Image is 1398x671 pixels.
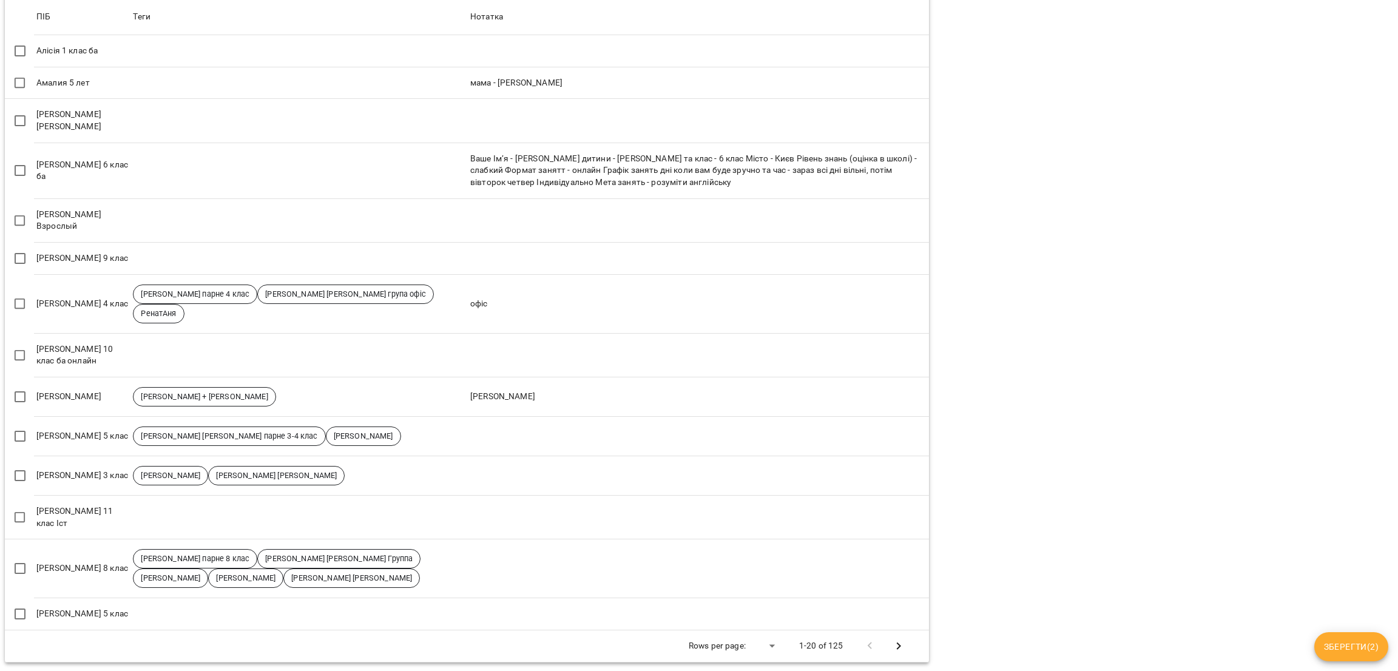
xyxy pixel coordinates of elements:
[470,10,503,24] div: Нотатка
[326,431,400,442] span: [PERSON_NAME]
[799,640,843,652] p: 1-20 of 125
[34,416,130,456] td: [PERSON_NAME] 5 клас
[258,289,433,300] span: [PERSON_NAME] [PERSON_NAME] група офіс
[209,470,344,481] span: [PERSON_NAME] [PERSON_NAME]
[34,598,130,630] td: [PERSON_NAME] 5 клас
[34,377,130,416] td: [PERSON_NAME]
[34,35,130,67] td: Алісія 1 клас ба
[36,10,50,24] div: Sort
[34,333,130,377] td: [PERSON_NAME] 10 клас ба онлайн
[34,274,130,333] td: [PERSON_NAME] 4 клас
[36,10,128,24] span: ПІБ
[133,573,208,584] span: [PERSON_NAME]
[689,640,746,652] p: Rows per page:
[470,10,503,24] div: Sort
[284,573,419,584] span: [PERSON_NAME] [PERSON_NAME]
[133,470,208,481] span: [PERSON_NAME]
[133,10,465,24] span: Теги
[133,10,150,24] div: Теги
[751,637,780,655] div: ​
[133,308,183,319] span: РенатАня
[133,391,275,402] span: [PERSON_NAME] + [PERSON_NAME]
[1324,639,1379,654] span: Зберегти ( 2 )
[36,10,50,24] div: ПІБ
[34,67,130,99] td: Амалия 5 лет
[468,143,929,198] td: Ваше Ім’я - [PERSON_NAME] дитини - [PERSON_NAME] та клас - 6 клас Місто - Києв Рівень знань (оцін...
[468,377,929,416] td: [PERSON_NAME]
[34,99,130,143] td: [PERSON_NAME] [PERSON_NAME]
[1314,632,1388,661] button: Зберегти(2)
[884,632,913,661] button: Next Page
[133,553,257,564] span: [PERSON_NAME] парне 8 клас
[468,274,929,333] td: офіс
[34,143,130,198] td: [PERSON_NAME] 6 клас ба
[34,495,130,539] td: [PERSON_NAME] 11 клас Іст
[133,431,325,442] span: [PERSON_NAME] [PERSON_NAME] парне 3-4 клас
[470,10,927,24] span: Нотатка
[34,198,130,242] td: [PERSON_NAME] Взрослый
[133,289,257,300] span: [PERSON_NAME] парне 4 клас
[209,573,283,584] span: [PERSON_NAME]
[34,456,130,495] td: [PERSON_NAME] 3 клас
[34,539,130,598] td: [PERSON_NAME] 8 клас
[258,553,420,564] span: [PERSON_NAME] [PERSON_NAME] Группа
[133,10,150,24] div: Sort
[34,242,130,274] td: [PERSON_NAME] 9 клас
[468,67,929,99] td: мама - [PERSON_NAME]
